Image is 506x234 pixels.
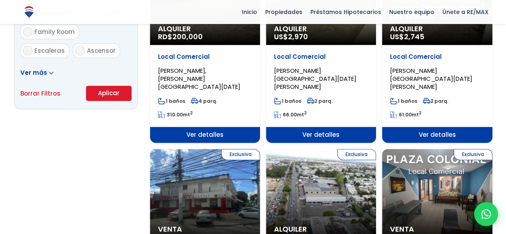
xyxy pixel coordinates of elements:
[288,32,308,42] span: 2,970
[158,53,252,61] p: Local Comercial
[390,98,417,104] span: 1 baños
[23,27,32,36] input: Family Room
[382,127,492,143] span: Ver detalles
[150,127,260,143] span: Ver detalles
[22,5,36,19] img: Logo de REMAX
[390,111,422,118] span: mt
[274,225,368,233] span: Alquiler
[304,110,307,116] sup: 2
[274,53,368,61] p: Local Comercial
[423,98,448,104] span: 2 parq.
[337,149,376,160] span: Exclusiva
[261,6,306,18] span: Propiedades
[283,111,297,118] span: 66.00
[274,25,368,33] span: Alquiler
[34,28,75,36] span: Family Room
[20,88,60,98] a: Borrar Filtros
[274,66,356,91] span: [PERSON_NAME][GEOGRAPHIC_DATA][DATE][PERSON_NAME]
[266,127,376,143] span: Ver detalles
[454,149,492,160] span: Exclusiva
[86,86,132,101] button: Aplicar
[390,25,484,33] span: Alquiler
[167,111,183,118] span: 310.00
[390,66,472,91] span: [PERSON_NAME][GEOGRAPHIC_DATA][DATE][PERSON_NAME]
[158,32,203,42] span: RD$
[158,225,252,233] span: Venta
[438,6,492,18] span: Únete a RE/MAX
[20,68,47,77] span: Ver más
[238,6,261,18] span: Inicio
[34,46,65,55] span: Escaleras
[172,32,203,42] span: 200,000
[385,6,438,18] span: Nuestro equipo
[158,111,193,118] span: mt
[87,46,116,55] span: Ascensor
[306,6,385,18] span: Préstamos Hipotecarios
[390,53,484,61] p: Local Comercial
[158,66,240,91] span: [PERSON_NAME], [PERSON_NAME][GEOGRAPHIC_DATA][DATE]
[23,46,32,55] input: Escaleras
[190,110,193,116] sup: 2
[390,32,424,42] span: US$
[307,98,332,104] span: 2 parq.
[191,98,217,104] span: 4 parq.
[274,32,308,42] span: US$
[399,111,412,118] span: 61.00
[390,225,484,233] span: Venta
[221,149,260,160] span: Exclusiva
[274,111,307,118] span: mt
[20,68,54,77] a: Ver más
[158,25,252,33] span: Alquiler
[75,46,85,55] input: Ascensor
[158,98,185,104] span: 1 baños
[274,98,301,104] span: 1 baños
[404,32,424,42] span: 2,745
[419,110,422,116] sup: 2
